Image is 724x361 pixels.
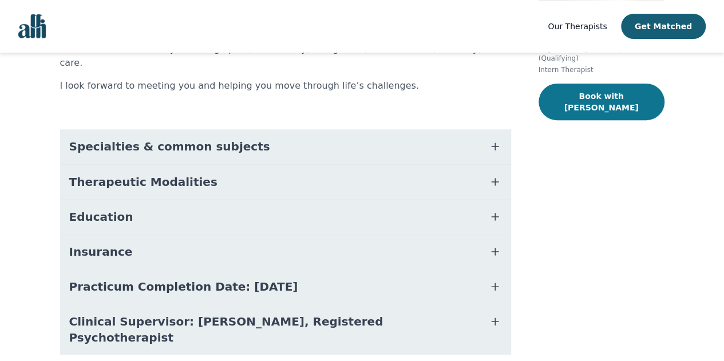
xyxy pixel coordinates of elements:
[18,14,46,38] img: alli logo
[539,65,664,74] p: Intern Therapist
[548,19,607,33] a: Our Therapists
[69,314,474,346] span: Clinical Supervisor: [PERSON_NAME], Registered Psychotherapist
[60,235,511,269] button: Insurance
[548,22,607,31] span: Our Therapists
[539,45,664,63] p: Registered Psychotherapist (Qualifying)
[69,174,217,190] span: Therapeutic Modalities
[60,129,511,164] button: Specialties & common subjects
[69,209,133,225] span: Education
[621,14,706,39] button: Get Matched
[60,304,511,355] button: Clinical Supervisor: [PERSON_NAME], Registered Psychotherapist
[60,200,511,234] button: Education
[69,244,133,260] span: Insurance
[69,279,298,295] span: Practicum Completion Date: [DATE]
[539,84,664,120] button: Book with [PERSON_NAME]
[60,79,511,93] p: I look forward to meeting you and helping you move through life’s challenges.
[69,138,270,154] span: Specialties & common subjects
[60,165,511,199] button: Therapeutic Modalities
[60,269,511,304] button: Practicum Completion Date: [DATE]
